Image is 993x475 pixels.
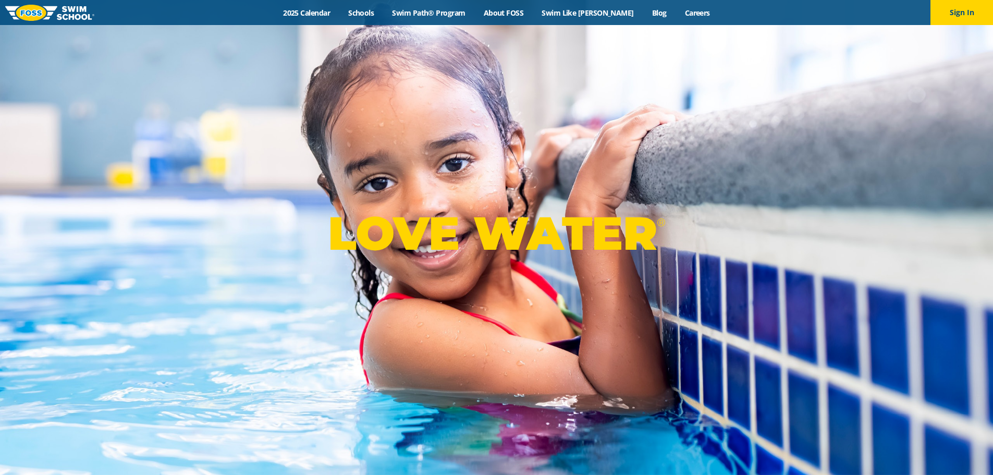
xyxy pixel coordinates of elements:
a: Swim Like [PERSON_NAME] [533,8,643,18]
a: Careers [676,8,719,18]
a: 2025 Calendar [274,8,339,18]
img: FOSS Swim School Logo [5,5,94,21]
p: LOVE WATER [328,205,665,261]
a: About FOSS [474,8,533,18]
sup: ® [657,216,665,229]
a: Swim Path® Program [383,8,474,18]
a: Schools [339,8,383,18]
a: Blog [643,8,676,18]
